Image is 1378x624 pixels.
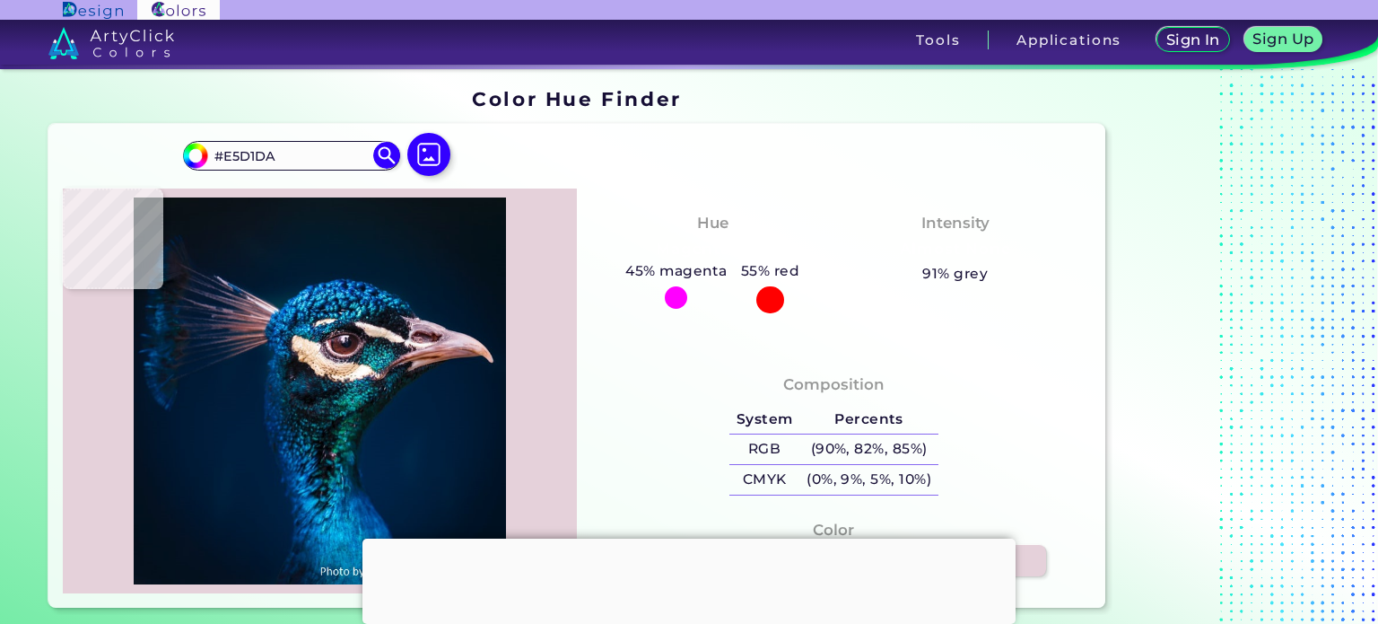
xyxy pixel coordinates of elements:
[362,539,1016,620] iframe: Advertisement
[729,435,799,464] h5: RGB
[208,144,375,168] input: type color..
[697,210,728,236] h4: Hue
[783,372,885,398] h4: Composition
[921,210,990,236] h4: Intensity
[799,465,938,495] h5: (0%, 9%, 5%, 10%)
[1112,82,1337,616] iframe: Advertisement
[916,33,960,47] h3: Tools
[1016,33,1121,47] h3: Applications
[373,142,400,169] img: icon search
[799,405,938,435] h5: Percents
[799,435,938,464] h5: (90%, 82%, 85%)
[619,259,735,283] h5: 45% magenta
[813,517,854,543] h4: Color
[48,27,175,59] img: logo_artyclick_colors_white.svg
[734,259,807,283] h5: 55% red
[407,133,450,176] img: icon picture
[729,405,799,435] h5: System
[472,85,681,112] h1: Color Hue Finder
[1243,27,1322,52] a: Sign Up
[1252,31,1314,47] h5: Sign Up
[1156,27,1230,52] a: Sign In
[922,262,988,286] h5: 91% grey
[63,2,123,19] img: ArtyClick Design logo
[1165,32,1220,48] h5: Sign In
[72,198,568,585] img: img_pavlin.jpg
[729,465,799,495] h5: CMYK
[649,239,777,260] h3: Magenta-Red
[892,239,1018,260] h3: Almost None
